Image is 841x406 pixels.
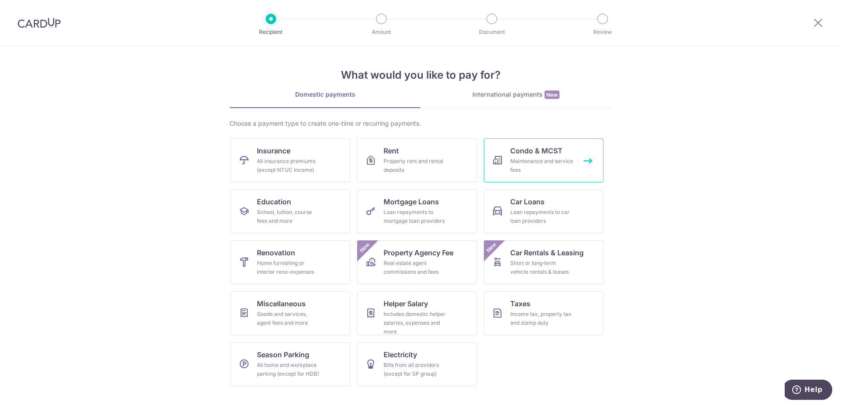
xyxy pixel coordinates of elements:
[357,138,477,182] a: RentProperty rent and rental deposits
[230,291,350,335] a: MiscellaneousGoods and services, agent fees and more
[230,240,350,284] a: RenovationHome furnishing or interior reno-expenses
[257,208,320,225] div: School, tuition, course fees and more
[510,145,563,156] span: Condo & MCST
[420,90,611,99] div: International payments
[20,6,38,14] span: Help
[384,157,447,174] div: Property rent and rental deposits
[510,298,530,309] span: Taxes
[257,310,320,327] div: Goods and services, agent fees and more
[257,349,309,360] span: Season Parking
[459,28,524,36] p: Document
[257,247,295,258] span: Renovation
[384,349,417,360] span: Electricity
[230,90,420,99] div: Domestic payments
[484,138,603,182] a: Condo & MCSTMaintenance and service fees
[384,196,439,207] span: Mortgage Loans
[257,298,306,309] span: Miscellaneous
[510,208,574,225] div: Loan repayments to car loan providers
[257,259,320,276] div: Home furnishing or interior reno-expenses
[257,361,320,378] div: All home and workplace parking (except for HDB)
[384,145,399,156] span: Rent
[510,247,584,258] span: Car Rentals & Leasing
[257,157,320,174] div: All insurance premiums (except NTUC Income)
[570,28,635,36] p: Review
[357,189,477,233] a: Mortgage LoansLoan repayments to mortgage loan providers
[384,208,447,225] div: Loan repayments to mortgage loan providers
[384,361,447,378] div: Bills from all providers (except for SP group)
[384,247,453,258] span: Property Agency Fee
[238,28,303,36] p: Recipient
[18,18,61,28] img: CardUp
[384,310,447,336] div: Includes domestic helper salaries, expenses and more
[357,240,477,284] a: Property Agency FeeReal estate agent commissions and feesNew
[484,189,603,233] a: Car LoansLoan repayments to car loan providers
[545,91,559,99] span: New
[785,380,832,402] iframe: Opens a widget where you can find more information
[230,189,350,233] a: EducationSchool, tuition, course fees and more
[357,342,477,386] a: ElectricityBills from all providers (except for SP group)
[257,196,291,207] span: Education
[230,119,611,128] div: Choose a payment type to create one-time or recurring payments.
[358,240,372,255] span: New
[510,310,574,327] div: Income tax, property tax and stamp duty
[230,67,611,83] h4: What would you like to pay for?
[384,298,428,309] span: Helper Salary
[510,259,574,276] div: Short or long‑term vehicle rentals & leases
[349,28,414,36] p: Amount
[484,291,603,335] a: TaxesIncome tax, property tax and stamp duty
[230,138,350,182] a: InsuranceAll insurance premiums (except NTUC Income)
[510,196,545,207] span: Car Loans
[230,342,350,386] a: Season ParkingAll home and workplace parking (except for HDB)
[510,157,574,174] div: Maintenance and service fees
[257,145,290,156] span: Insurance
[484,240,603,284] a: Car Rentals & LeasingShort or long‑term vehicle rentals & leasesNew
[357,291,477,335] a: Helper SalaryIncludes domestic helper salaries, expenses and more
[384,259,447,276] div: Real estate agent commissions and fees
[484,240,499,255] span: New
